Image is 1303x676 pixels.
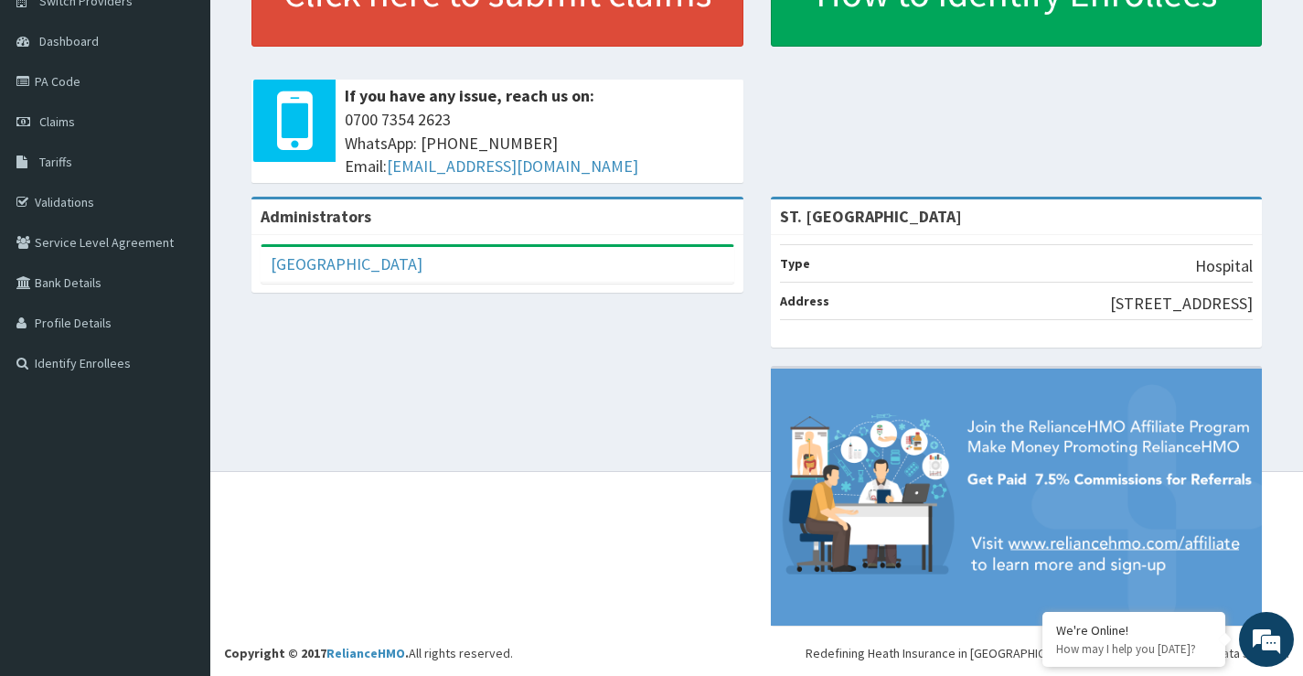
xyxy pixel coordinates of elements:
span: Tariffs [39,154,72,170]
img: provider-team-banner.png [771,369,1263,626]
div: Redefining Heath Insurance in [GEOGRAPHIC_DATA] using Telemedicine and Data Science! [806,644,1289,662]
strong: Copyright © 2017 . [224,645,409,661]
span: Dashboard [39,33,99,49]
div: Chat with us now [95,102,307,126]
span: 0700 7354 2623 WhatsApp: [PHONE_NUMBER] Email: [345,108,734,178]
span: We're online! [106,214,252,399]
textarea: Type your message and hit 'Enter' [9,467,348,531]
b: Type [780,255,810,272]
img: d_794563401_company_1708531726252_794563401 [34,91,74,137]
p: [STREET_ADDRESS] [1110,292,1253,316]
b: If you have any issue, reach us on: [345,85,594,106]
div: Minimize live chat window [300,9,344,53]
strong: ST. [GEOGRAPHIC_DATA] [780,206,962,227]
div: We're Online! [1056,622,1212,638]
b: Address [780,293,829,309]
a: RelianceHMO [326,645,405,661]
p: Hospital [1195,254,1253,278]
b: Administrators [261,206,371,227]
p: How may I help you today? [1056,641,1212,657]
a: [EMAIL_ADDRESS][DOMAIN_NAME] [387,156,638,177]
a: [GEOGRAPHIC_DATA] [271,253,422,274]
footer: All rights reserved. [210,471,1303,676]
span: Claims [39,113,75,130]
